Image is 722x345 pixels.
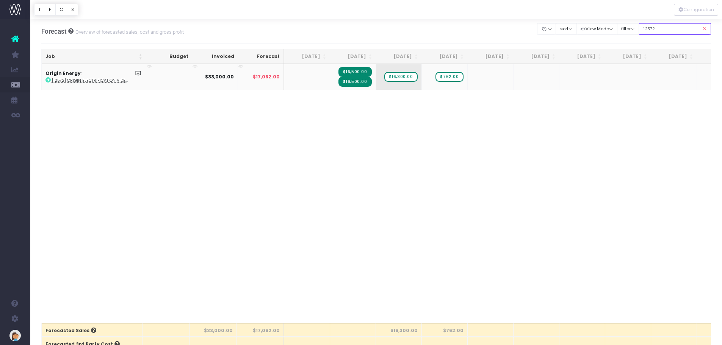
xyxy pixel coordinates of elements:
[376,49,422,64] th: Aug 25: activate to sort column ascending
[34,4,45,16] button: T
[34,4,78,16] div: Vertical button group
[55,4,67,16] button: C
[45,4,56,16] button: F
[237,323,284,337] th: $17,062.00
[42,49,146,64] th: Job: activate to sort column ascending
[338,67,372,77] span: Streamtime Invoice: INV-3586 – [12572] Origin Electrification Video - 1
[376,323,422,337] th: $16,300.00
[674,4,718,16] div: Vertical button group
[190,323,237,337] th: $33,000.00
[422,323,468,337] th: $762.00
[253,73,280,80] span: $17,062.00
[330,49,376,64] th: Jul 25: activate to sort column ascending
[674,4,718,16] button: Configuration
[384,72,418,82] span: wayahead Sales Forecast Item
[67,4,78,16] button: S
[651,49,697,64] th: Feb 26: activate to sort column ascending
[559,49,605,64] th: Dec 25: activate to sort column ascending
[468,49,514,64] th: Oct 25: activate to sort column ascending
[74,28,184,35] small: Overview of forecasted sales, cost and gross profit
[617,23,639,35] button: filter
[9,330,21,341] img: images/default_profile_image.png
[556,23,576,35] button: sort
[205,73,234,80] strong: $33,000.00
[192,49,238,64] th: Invoiced
[639,23,711,35] input: Search...
[238,49,284,64] th: Forecast
[42,64,146,90] td: :
[52,78,128,83] abbr: [12572] Origin Electrification Video
[45,327,96,334] span: Forecasted Sales
[45,70,81,76] strong: Origin Energy
[422,49,468,64] th: Sep 25: activate to sort column ascending
[284,49,330,64] th: Jun 25: activate to sort column ascending
[435,72,463,82] span: wayahead Sales Forecast Item
[41,28,67,35] span: Forecast
[514,49,559,64] th: Nov 25: activate to sort column ascending
[576,23,617,35] button: View Mode
[146,49,192,64] th: Budget
[338,77,372,87] span: Streamtime Invoice: INV-3587 – [12572] Origin Electrification Video - 2
[605,49,651,64] th: Jan 26: activate to sort column ascending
